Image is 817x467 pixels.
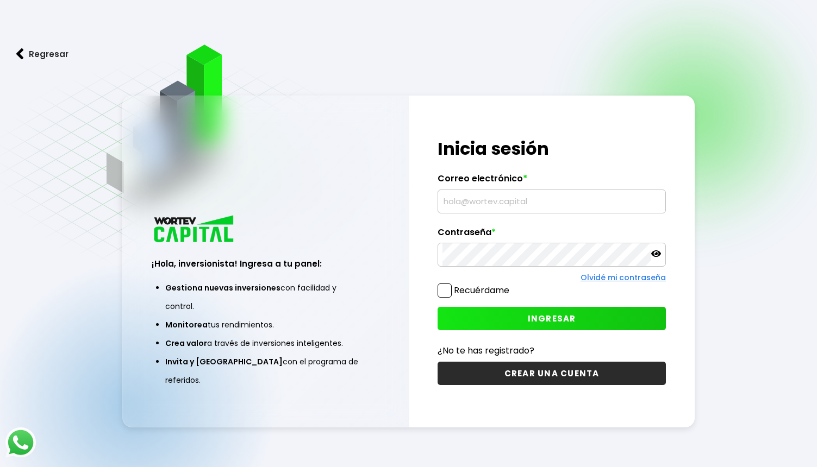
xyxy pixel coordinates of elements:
a: Olvidé mi contraseña [581,272,666,283]
p: ¿No te has registrado? [438,344,666,357]
img: logos_whatsapp-icon.242b2217.svg [5,427,36,458]
li: a través de inversiones inteligentes. [165,334,366,352]
a: ¿No te has registrado?CREAR UNA CUENTA [438,344,666,385]
span: INGRESAR [528,313,576,324]
button: CREAR UNA CUENTA [438,362,666,385]
input: hola@wortev.capital [442,190,661,213]
img: flecha izquierda [16,48,24,60]
label: Contraseña [438,227,666,243]
img: logo_wortev_capital [152,214,238,246]
label: Correo electrónico [438,173,666,190]
button: INGRESAR [438,307,666,330]
span: Invita y [GEOGRAPHIC_DATA] [165,356,283,367]
h1: Inicia sesión [438,136,666,162]
h3: ¡Hola, inversionista! Ingresa a tu panel: [152,257,380,270]
span: Gestiona nuevas inversiones [165,282,280,293]
span: Monitorea [165,319,208,330]
li: con facilidad y control. [165,279,366,315]
li: con el programa de referidos. [165,352,366,389]
label: Recuérdame [454,284,509,296]
li: tus rendimientos. [165,315,366,334]
span: Crea valor [165,338,207,349]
